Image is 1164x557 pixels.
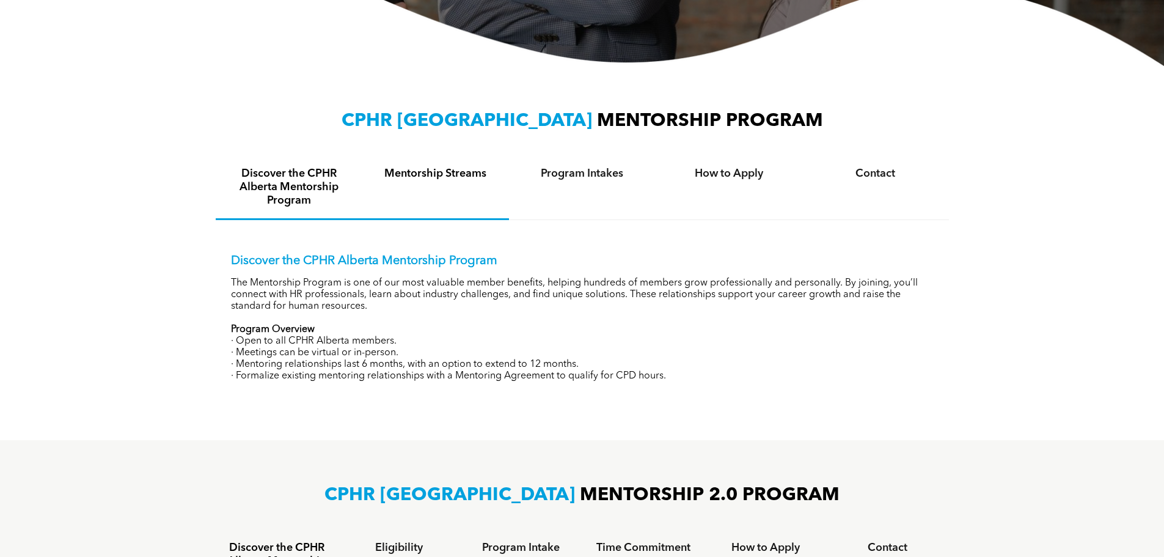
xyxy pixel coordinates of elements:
[593,541,694,555] h4: Time Commitment
[231,336,934,347] p: · Open to all CPHR Alberta members.
[373,167,498,180] h4: Mentorship Streams
[520,167,645,180] h4: Program Intakes
[838,541,938,555] h4: Contact
[231,325,315,334] strong: Program Overview
[597,112,823,130] span: MENTORSHIP PROGRAM
[231,254,934,268] p: Discover the CPHR Alberta Mentorship Program
[349,541,449,555] h4: Eligibility
[231,359,934,371] p: · Mentoring relationships last 6 months, with an option to extend to 12 months.
[813,167,938,180] h4: Contact
[580,486,840,504] span: MENTORSHIP 2.0 PROGRAM
[716,541,816,555] h4: How to Apply
[231,347,934,359] p: · Meetings can be virtual or in-person.
[227,167,351,207] h4: Discover the CPHR Alberta Mentorship Program
[667,167,791,180] h4: How to Apply
[231,371,934,382] p: · Formalize existing mentoring relationships with a Mentoring Agreement to qualify for CPD hours.
[231,278,934,312] p: The Mentorship Program is one of our most valuable member benefits, helping hundreds of members g...
[324,486,575,504] span: CPHR [GEOGRAPHIC_DATA]
[471,541,571,555] h4: Program Intake
[342,112,592,130] span: CPHR [GEOGRAPHIC_DATA]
